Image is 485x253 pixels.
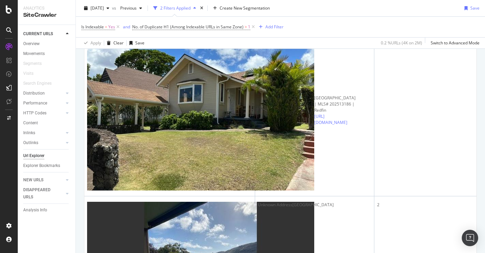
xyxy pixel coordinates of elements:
div: [GEOGRAPHIC_DATA] | MLS# 202513186 | Redfin [314,95,356,113]
div: 0.2 % URLs ( 4K on 2M ) [381,40,422,46]
span: > [245,24,247,30]
a: Outlinks [23,139,64,146]
button: Apply [81,38,101,48]
div: Add Filter [265,24,283,30]
div: NEW URLS [23,177,43,184]
div: Apply [91,40,101,46]
span: 2025 Sep. 10th [91,5,104,11]
div: DISAPPEARED URLS [23,186,58,201]
a: Content [23,120,71,127]
div: Analysis Info [23,207,47,214]
span: Create New Segmentation [220,5,270,11]
a: DISAPPEARED URLS [23,186,64,201]
img: main image [87,40,314,191]
button: Save [127,38,144,48]
a: CURRENT URLS [23,30,64,38]
a: [URL][DOMAIN_NAME] [314,113,347,125]
button: Clear [104,38,124,48]
div: Unknown Address[GEOGRAPHIC_DATA] [258,202,371,208]
div: Switch to Advanced Mode [431,40,480,46]
button: Create New Segmentation [210,3,273,14]
div: and [123,24,130,30]
div: Overview [23,40,40,47]
div: HTTP Codes [23,110,46,117]
div: 2 Filters Applied [160,5,191,11]
span: vs [112,5,117,11]
div: Explorer Bookmarks [23,162,60,169]
div: times [199,5,205,12]
button: and [121,24,132,30]
span: Yes [108,22,115,32]
a: Movements [23,50,71,57]
div: Visits [23,70,33,77]
div: Save [135,40,144,46]
div: Outlinks [23,139,38,146]
a: Inlinks [23,129,64,137]
span: Is Indexable [81,24,104,30]
button: 2 Filters Applied [151,3,199,14]
a: Search Engines [23,80,58,87]
div: CURRENT URLS [23,30,53,38]
div: Analytics [23,5,70,11]
div: Segments [23,60,42,67]
button: Save [462,3,480,14]
button: [DATE] [81,3,112,14]
div: Search Engines [23,80,52,87]
div: Open Intercom Messenger [462,230,478,246]
a: Segments [23,60,48,67]
a: Performance [23,100,64,107]
a: Overview [23,40,71,47]
button: Add Filter [256,23,283,31]
div: Url Explorer [23,152,44,159]
div: SiteCrawler [23,11,70,19]
span: 1 [248,22,250,32]
div: Inlinks [23,129,35,137]
span: Previous [117,5,137,11]
a: Url Explorer [23,152,71,159]
button: Switch to Advanced Mode [428,38,480,48]
span: No. of Duplicate H1 (Among Indexable URLs in Same Zone) [132,24,244,30]
button: Previous [117,3,145,14]
a: Explorer Bookmarks [23,162,71,169]
div: Distribution [23,90,45,97]
div: Performance [23,100,47,107]
a: Distribution [23,90,64,97]
div: Movements [23,50,45,57]
div: Content [23,120,38,127]
div: Save [470,5,480,11]
a: Analysis Info [23,207,71,214]
span: = [105,24,107,30]
div: Clear [113,40,124,46]
a: NEW URLS [23,177,64,184]
a: Visits [23,70,40,77]
a: HTTP Codes [23,110,64,117]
